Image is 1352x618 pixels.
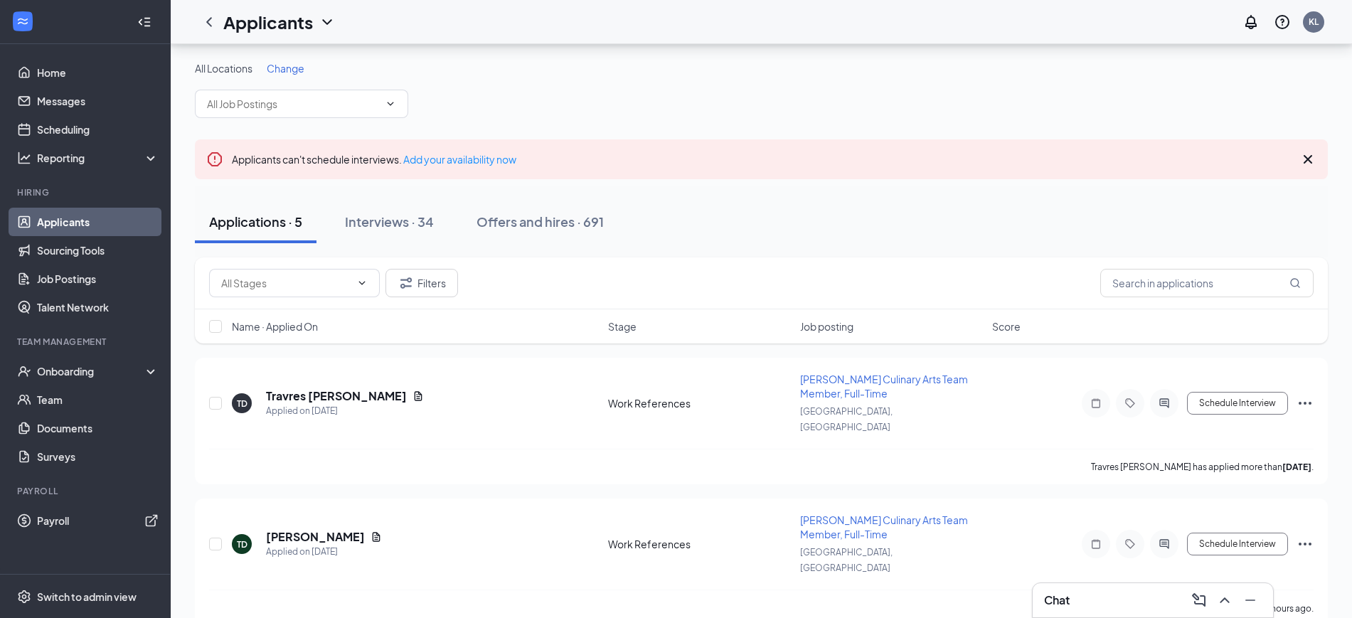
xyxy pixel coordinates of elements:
[37,151,159,165] div: Reporting
[1242,14,1260,31] svg: Notifications
[37,236,159,265] a: Sourcing Tools
[207,96,379,112] input: All Job Postings
[1191,592,1208,609] svg: ComposeMessage
[37,364,147,378] div: Onboarding
[345,213,434,230] div: Interviews · 34
[1297,536,1314,553] svg: Ellipses
[992,319,1021,334] span: Score
[1188,589,1210,612] button: ComposeMessage
[1274,14,1291,31] svg: QuestionInfo
[477,213,604,230] div: Offers and hires · 691
[37,265,159,293] a: Job Postings
[195,62,252,75] span: All Locations
[1044,592,1070,608] h3: Chat
[1187,392,1288,415] button: Schedule Interview
[17,590,31,604] svg: Settings
[37,293,159,321] a: Talent Network
[1297,395,1314,412] svg: Ellipses
[266,388,407,404] h5: Travres [PERSON_NAME]
[37,506,159,535] a: PayrollExternalLink
[800,406,893,432] span: [GEOGRAPHIC_DATA], [GEOGRAPHIC_DATA]
[356,277,368,289] svg: ChevronDown
[37,385,159,414] a: Team
[1239,589,1262,612] button: Minimize
[37,414,159,442] a: Documents
[800,513,968,540] span: [PERSON_NAME] Culinary Arts Team Member, Full-Time
[403,153,516,166] a: Add your availability now
[1187,533,1288,555] button: Schedule Interview
[266,529,365,545] h5: [PERSON_NAME]
[17,364,31,378] svg: UserCheck
[1309,16,1319,28] div: KL
[319,14,336,31] svg: ChevronDown
[206,151,223,168] svg: Error
[385,269,458,297] button: Filter Filters
[1282,462,1311,472] b: [DATE]
[412,390,424,402] svg: Document
[37,115,159,144] a: Scheduling
[37,442,159,471] a: Surveys
[232,153,516,166] span: Applicants can't schedule interviews.
[232,319,318,334] span: Name · Applied On
[266,404,424,418] div: Applied on [DATE]
[608,537,792,551] div: Work References
[17,336,156,348] div: Team Management
[237,398,247,410] div: TD
[398,275,415,292] svg: Filter
[1091,461,1314,473] p: Travres [PERSON_NAME] has applied more than .
[1122,538,1139,550] svg: Tag
[1216,592,1233,609] svg: ChevronUp
[1289,277,1301,289] svg: MagnifyingGlass
[16,14,30,28] svg: WorkstreamLogo
[237,538,247,550] div: TD
[37,87,159,115] a: Messages
[1213,589,1236,612] button: ChevronUp
[17,485,156,497] div: Payroll
[37,208,159,236] a: Applicants
[37,590,137,604] div: Switch to admin view
[223,10,313,34] h1: Applicants
[201,14,218,31] svg: ChevronLeft
[1156,398,1173,409] svg: ActiveChat
[608,396,792,410] div: Work References
[37,58,159,87] a: Home
[209,213,302,230] div: Applications · 5
[1087,398,1105,409] svg: Note
[800,319,853,334] span: Job posting
[221,275,351,291] input: All Stages
[1122,398,1139,409] svg: Tag
[17,151,31,165] svg: Analysis
[608,319,637,334] span: Stage
[266,545,382,559] div: Applied on [DATE]
[1304,570,1338,604] iframe: Intercom live chat
[1100,269,1314,297] input: Search in applications
[800,373,968,400] span: [PERSON_NAME] Culinary Arts Team Member, Full-Time
[1156,538,1173,550] svg: ActiveChat
[1242,592,1259,609] svg: Minimize
[267,62,304,75] span: Change
[1087,538,1105,550] svg: Note
[385,98,396,110] svg: ChevronDown
[371,531,382,543] svg: Document
[1299,151,1316,168] svg: Cross
[800,547,893,573] span: [GEOGRAPHIC_DATA], [GEOGRAPHIC_DATA]
[17,186,156,198] div: Hiring
[137,15,151,29] svg: Collapse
